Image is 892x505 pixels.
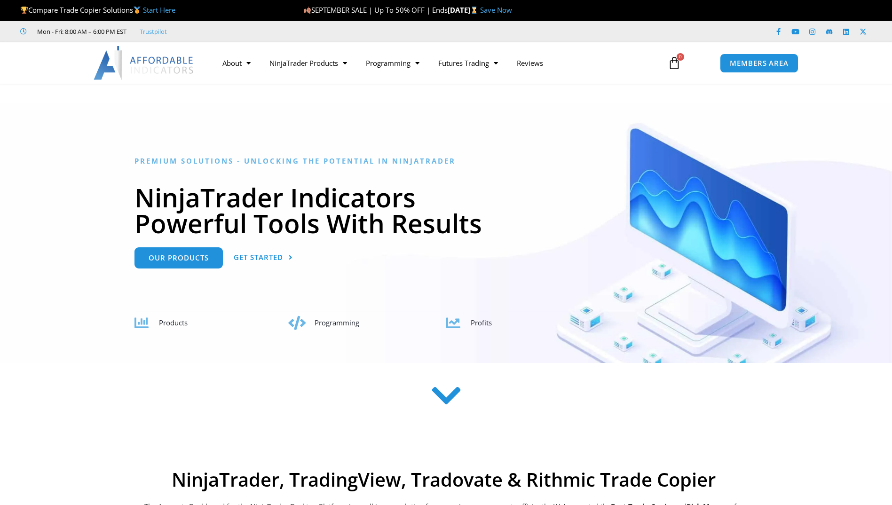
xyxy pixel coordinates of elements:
[471,7,478,14] img: ⌛
[35,26,126,37] span: Mon - Fri: 8:00 AM – 6:00 PM EST
[134,157,758,166] h6: Premium Solutions - Unlocking the Potential in NinjaTrader
[480,5,512,15] a: Save Now
[507,52,553,74] a: Reviews
[213,52,657,74] nav: Menu
[149,254,209,261] span: Our Products
[21,7,28,14] img: 🏆
[429,52,507,74] a: Futures Trading
[134,7,141,14] img: 🥇
[304,7,311,14] img: 🍂
[20,5,175,15] span: Compare Trade Copier Solutions
[134,184,758,236] h1: NinjaTrader Indicators Powerful Tools With Results
[94,46,195,80] img: LogoAI | Affordable Indicators – NinjaTrader
[448,5,480,15] strong: [DATE]
[654,49,695,77] a: 0
[159,318,188,327] span: Products
[234,247,293,268] a: Get Started
[471,318,492,327] span: Profits
[140,26,167,37] a: Trustpilot
[234,254,283,261] span: Get Started
[730,60,789,67] span: MEMBERS AREA
[677,53,684,61] span: 0
[134,247,223,268] a: Our Products
[356,52,429,74] a: Programming
[143,468,745,491] h2: NinjaTrader, TradingView, Tradovate & Rithmic Trade Copier
[143,5,175,15] a: Start Here
[213,52,260,74] a: About
[303,5,448,15] span: SEPTEMBER SALE | Up To 50% OFF | Ends
[260,52,356,74] a: NinjaTrader Products
[315,318,359,327] span: Programming
[720,54,798,73] a: MEMBERS AREA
